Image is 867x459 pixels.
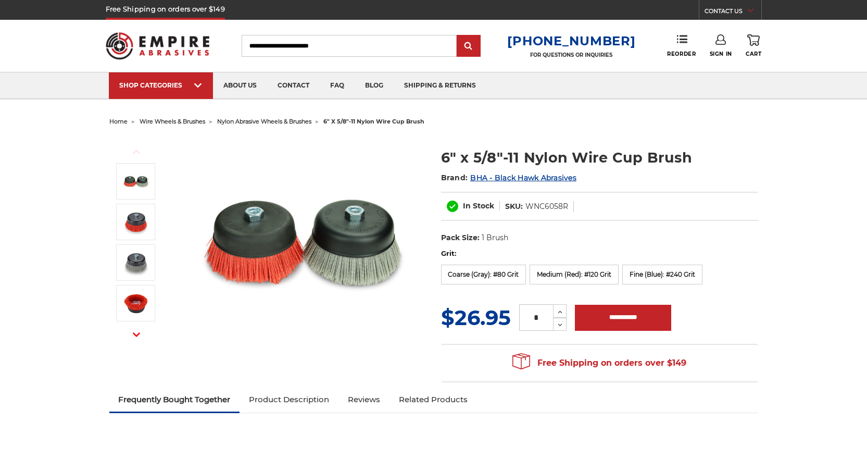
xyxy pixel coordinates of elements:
[109,118,128,125] a: home
[441,147,758,168] h1: 6" x 5/8"-11 Nylon Wire Cup Brush
[505,201,523,212] dt: SKU:
[441,232,480,243] dt: Pack Size:
[512,353,686,374] span: Free Shipping on orders over $149
[338,388,389,411] a: Reviews
[710,51,732,57] span: Sign In
[213,72,267,99] a: about us
[267,72,320,99] a: contact
[123,209,149,235] img: 6" Nylon Cup Brush, red medium
[470,173,576,182] a: BHA - Black Hawk Abrasives
[123,250,149,276] img: 6" Nylon Cup Brush, gray coarse
[124,141,149,163] button: Previous
[389,388,477,411] a: Related Products
[106,26,210,66] img: Empire Abrasives
[525,201,568,212] dd: WNC6058R
[746,51,761,57] span: Cart
[746,34,761,57] a: Cart
[507,33,635,48] a: [PHONE_NUMBER]
[123,290,149,316] img: red nylon wire bristle cup brush 6 inch
[394,72,486,99] a: shipping & returns
[441,173,468,182] span: Brand:
[123,168,149,194] img: 6" x 5/8"-11 Nylon Wire Wheel Cup Brushes
[320,72,355,99] a: faq
[667,34,696,57] a: Reorder
[217,118,311,125] a: nylon abrasive wheels & brushes
[198,137,407,345] img: 6" x 5/8"-11 Nylon Wire Wheel Cup Brushes
[507,52,635,58] p: FOR QUESTIONS OR INQUIRIES
[441,249,758,259] label: Grit:
[124,324,149,346] button: Next
[355,72,394,99] a: blog
[463,201,494,210] span: In Stock
[140,118,205,125] a: wire wheels & brushes
[441,305,511,330] span: $26.95
[119,81,203,89] div: SHOP CATEGORIES
[323,118,424,125] span: 6" x 5/8"-11 nylon wire cup brush
[482,232,508,243] dd: 1 Brush
[109,388,240,411] a: Frequently Bought Together
[667,51,696,57] span: Reorder
[458,36,479,57] input: Submit
[240,388,338,411] a: Product Description
[705,5,761,20] a: CONTACT US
